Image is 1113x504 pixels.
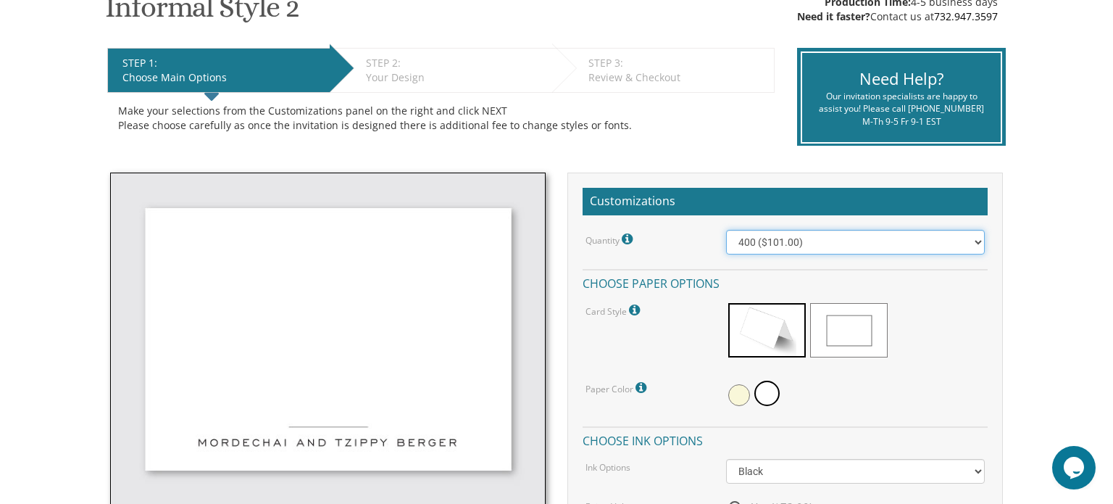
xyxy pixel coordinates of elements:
iframe: chat widget [1052,446,1099,489]
label: Ink Options [585,461,630,474]
label: Card Style [585,301,643,320]
div: Need Help? [813,67,989,90]
label: Paper Color [585,379,650,397]
h4: Choose paper options [583,269,988,294]
h2: Customizations [583,188,988,215]
div: Your Design [366,70,545,85]
div: Make your selections from the Customizations panel on the right and click NEXT Please choose care... [118,104,764,133]
div: Review & Checkout [588,70,767,85]
a: 732.947.3597 [934,9,998,23]
label: Quantity [585,230,636,249]
div: STEP 1: [122,56,322,70]
span: Need it faster? [797,9,870,23]
div: Our invitation specialists are happy to assist you! Please call [PHONE_NUMBER] M-Th 9-5 Fr 9-1 EST [813,90,989,127]
div: Choose Main Options [122,70,322,85]
div: STEP 2: [366,56,545,70]
h4: Choose ink options [583,426,988,452]
div: STEP 3: [588,56,767,70]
